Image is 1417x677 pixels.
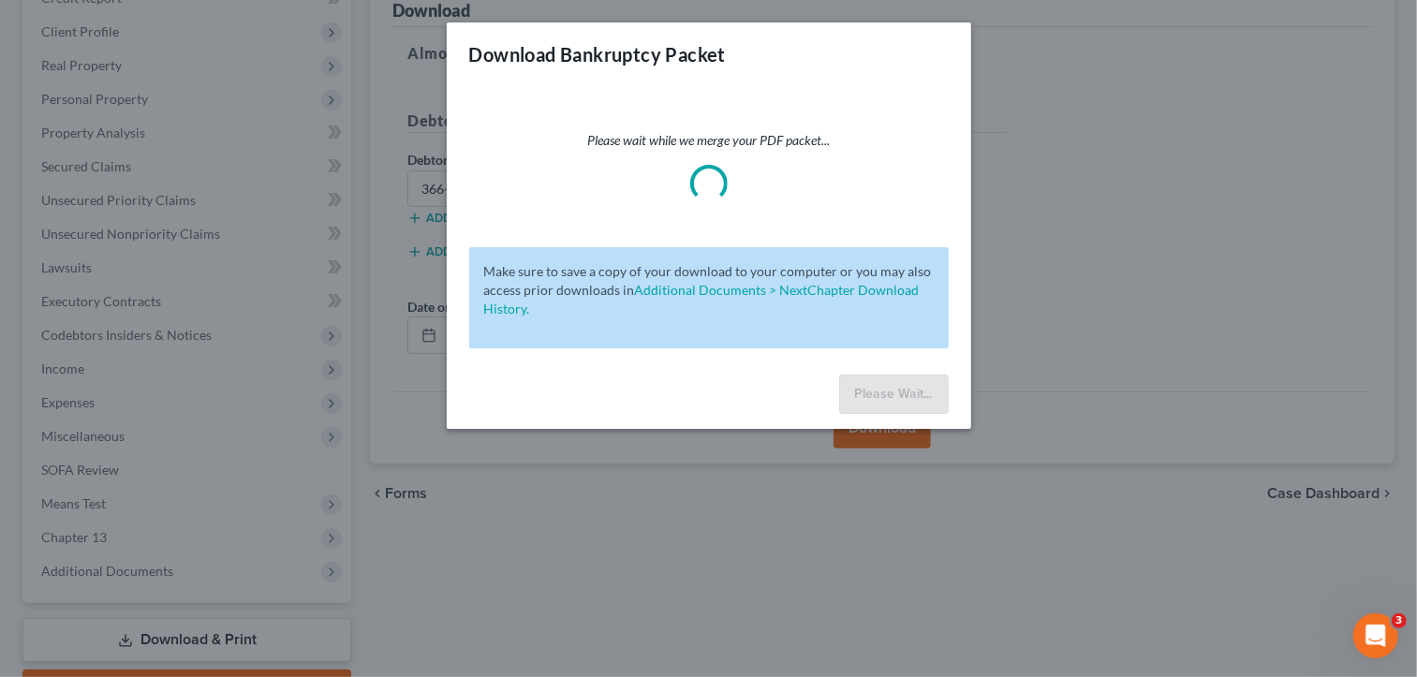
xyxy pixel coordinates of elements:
[484,262,934,318] p: Make sure to save a copy of your download to your computer or you may also access prior downloads in
[469,131,949,150] p: Please wait while we merge your PDF packet...
[484,282,920,316] a: Additional Documents > NextChapter Download History.
[1392,613,1407,628] span: 3
[469,41,726,67] h3: Download Bankruptcy Packet
[1353,613,1398,658] iframe: Intercom live chat
[839,375,949,414] button: Please Wait...
[855,386,933,402] span: Please Wait...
